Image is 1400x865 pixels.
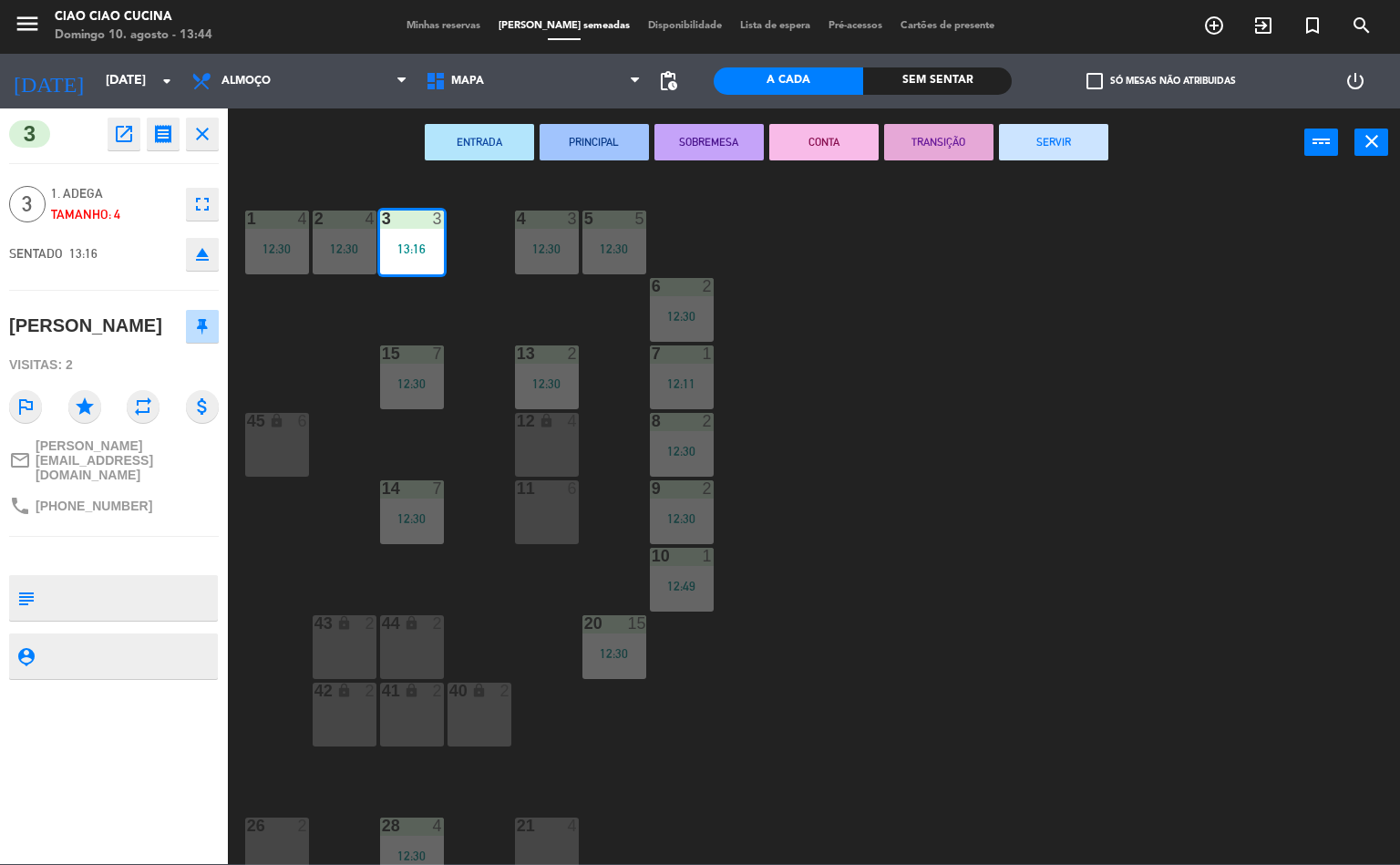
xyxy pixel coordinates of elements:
[449,683,450,699] div: 40
[51,204,177,225] div: Tamanho: 4
[517,211,518,227] div: 4
[999,124,1108,160] button: SERVIR
[221,75,271,88] span: Almoço
[1203,15,1225,36] i: add_circle_outline
[9,311,162,341] div: [PERSON_NAME]
[15,646,36,666] i: person_pin
[191,123,213,145] i: close
[186,188,219,221] button: fullscreen
[433,345,444,362] div: 7
[9,349,219,381] div: Visitas: 2
[433,683,444,699] div: 2
[314,615,315,632] div: 43
[1252,15,1274,36] i: exit_to_app
[731,21,819,31] span: Lista de espera
[1354,129,1388,156] button: close
[1344,70,1366,92] i: power_settings_new
[298,211,309,227] div: 4
[382,683,383,699] div: 41
[108,118,140,150] button: open_in_new
[55,8,212,26] div: Ciao Ciao Cucina
[55,26,212,45] div: Domingo 10. agosto - 13:44
[404,615,419,631] i: lock
[1361,130,1383,152] i: close
[652,413,653,429] div: 8
[380,512,444,525] div: 12:30
[568,345,579,362] div: 2
[247,211,248,227] div: 1
[714,67,863,95] div: A cada
[891,21,1004,31] span: Cartões de presente
[863,67,1013,95] div: Sem sentar
[1086,73,1236,89] label: Só mesas não atribuidas
[517,413,518,429] div: 12
[650,377,714,390] div: 12:11
[568,818,579,834] div: 4
[1302,15,1323,36] i: turned_in_not
[14,10,41,44] button: menu
[703,278,714,294] div: 2
[657,70,679,92] span: pending_actions
[147,118,180,150] button: receipt
[298,413,309,429] div: 6
[652,548,653,564] div: 10
[628,615,646,632] div: 15
[639,21,731,31] span: Disponibilidade
[650,580,714,592] div: 12:49
[568,413,579,429] div: 4
[703,548,714,564] div: 1
[703,345,714,362] div: 1
[539,413,554,428] i: lock
[884,124,993,160] button: TRANSIÇÃO
[433,211,444,227] div: 3
[127,390,160,423] i: repeat
[489,21,639,31] span: [PERSON_NAME] semeadas
[433,615,444,632] div: 2
[568,480,579,497] div: 6
[9,438,219,482] a: mail_outline[PERSON_NAME][EMAIL_ADDRESS][DOMAIN_NAME]
[9,495,31,517] i: phone
[51,183,177,204] span: 1. ADEGA
[654,124,764,160] button: SOBREMESA
[247,818,248,834] div: 26
[515,242,579,255] div: 12:30
[15,588,36,608] i: subject
[186,390,219,423] i: attach_money
[9,390,42,423] i: outlined_flag
[191,243,213,265] i: eject
[245,242,309,255] div: 12:30
[404,683,419,698] i: lock
[9,186,46,222] span: 3
[380,850,444,862] div: 12:30
[313,242,376,255] div: 12:30
[314,211,315,227] div: 2
[1086,73,1103,89] span: check_box_outline_blank
[582,242,646,255] div: 12:30
[382,615,383,632] div: 44
[365,615,376,632] div: 2
[9,120,50,148] span: 3
[397,21,489,31] span: Minhas reservas
[650,310,714,323] div: 12:30
[247,413,248,429] div: 45
[517,480,518,497] div: 11
[703,413,714,429] div: 2
[186,238,219,271] button: eject
[635,211,646,227] div: 5
[1351,15,1373,36] i: search
[14,10,41,37] i: menu
[191,193,213,215] i: fullscreen
[9,246,63,261] span: SENTADO
[582,647,646,660] div: 12:30
[471,683,487,698] i: lock
[517,818,518,834] div: 21
[515,377,579,390] div: 12:30
[1311,130,1333,152] i: power_input
[152,123,174,145] i: receipt
[650,512,714,525] div: 12:30
[652,278,653,294] div: 6
[365,211,376,227] div: 4
[314,683,315,699] div: 42
[336,615,352,631] i: lock
[703,480,714,497] div: 2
